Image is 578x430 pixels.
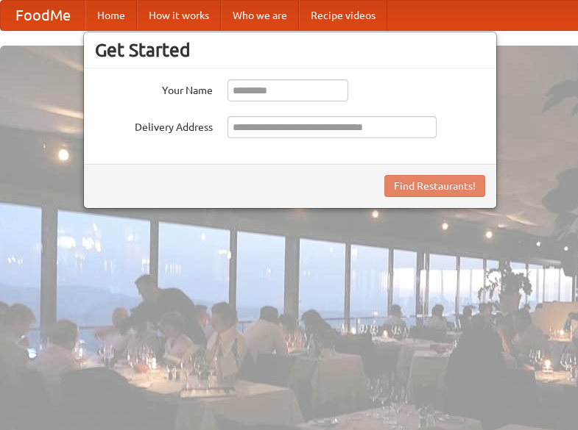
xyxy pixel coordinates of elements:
[137,1,221,30] a: How it works
[85,1,137,30] a: Home
[95,79,213,98] label: Your Name
[299,1,387,30] a: Recipe videos
[384,175,485,197] button: Find Restaurants!
[1,1,85,30] a: FoodMe
[95,39,485,61] h3: Get Started
[95,116,213,135] label: Delivery Address
[221,1,299,30] a: Who we are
